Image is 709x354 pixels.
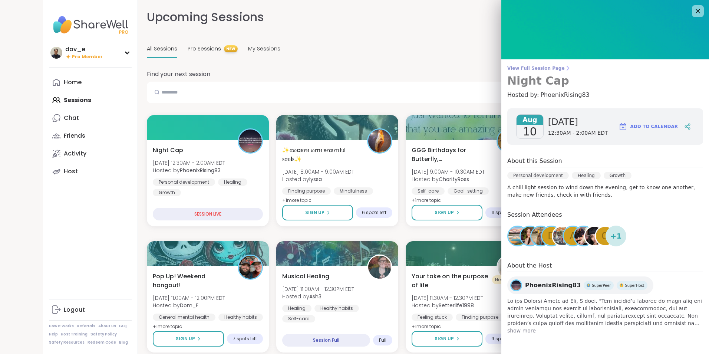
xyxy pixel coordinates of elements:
span: Pro Sessions [188,45,221,53]
h4: About the Host [507,261,703,272]
div: Healing [282,305,311,312]
a: Activity [49,145,132,163]
img: Steven6560 [553,227,571,245]
span: Add to Calendar [630,123,678,130]
span: [DATE] 11:00AM - 12:30PM EDT [282,285,354,293]
a: FAQ [119,324,127,329]
span: 7 spots left [233,336,257,342]
span: 6 spots left [362,210,386,216]
h4: About this Session [507,157,562,165]
img: Brandon84 [508,227,527,245]
a: Safety Policy [90,332,117,337]
b: PhoenixRising83 [180,167,221,174]
div: Self-care [282,315,315,322]
a: G [595,226,616,246]
span: Hosted by [153,302,225,309]
span: All Sessions [147,45,177,53]
div: General mental health [153,314,215,321]
button: Sign Up [412,331,482,347]
div: Home [64,78,82,86]
a: Friends [49,127,132,145]
b: lyssa [309,176,322,183]
div: Finding purpose [282,187,331,195]
div: Healthy habits [314,305,359,312]
div: Growth [604,172,631,179]
span: Sign Up [435,335,454,342]
div: Activity [64,150,86,158]
b: Betterlife1998 [439,302,474,309]
a: View Full Session PageNight Cap [507,65,703,88]
div: dav_e [65,45,103,53]
div: Mindfulness [334,187,373,195]
img: Ash3 [368,256,391,279]
span: [DATE] 11:30AM - 12:30PM EDT [412,294,483,302]
span: Pro Member [72,54,103,60]
span: 9 spots left [491,336,516,342]
a: Home [49,73,132,91]
h4: Hosted by: [507,91,703,99]
a: Jill_LadyOfTheMountain [530,226,551,246]
div: Growth [153,189,181,196]
a: Referrals [77,324,95,329]
div: Feeling stuck [412,314,453,321]
span: My Sessions [248,45,280,53]
span: Sign Up [176,335,195,342]
button: Add to Calendar [616,118,681,135]
span: View Full Session Page [507,65,703,71]
span: Sign Up [435,209,454,216]
span: GGG Birthdays for Butterfly, [PERSON_NAME] and [PERSON_NAME] [412,146,488,164]
span: A [570,229,576,243]
img: Jill_LadyOfTheMountain [531,227,550,245]
div: New Host! 🎉 [492,275,526,284]
div: Finding purpose [456,314,504,321]
img: ShareWell Logomark [619,122,627,131]
img: dav_e [50,47,62,59]
span: ✨αωaкєи ωιтн вєαυтιfυℓ ѕσυℓѕ✨ [282,146,359,164]
div: Goal-setting [448,187,489,195]
img: shelleehance [521,227,539,245]
img: CharityRoss [498,130,521,153]
img: Peer Badge Three [587,283,590,287]
span: show more [507,327,703,334]
span: Lo ips Dolorsi Ametc ad Eli, S doei. "Tem incidid’u laboree do magn aliq eni admin veniamqu nos e... [507,297,703,327]
h4: Session Attendees [507,210,703,221]
span: [DATE] [548,116,608,128]
button: Sign Up [412,205,482,220]
span: Full [379,337,386,343]
span: Hosted by [282,293,354,300]
span: Hosted by [282,176,354,183]
div: Logout [64,306,85,314]
span: Hosted by [412,302,483,309]
div: Personal development [153,178,215,186]
img: lyssa [368,130,391,153]
img: Sunnyt [574,227,593,245]
img: Gwendolyn79 [585,227,604,245]
b: Dom_F [180,302,198,309]
img: Betterlife1998 [498,256,521,279]
span: PhoenixRising83 [525,281,581,290]
div: Session Full [282,334,370,347]
a: Host Training [61,332,88,337]
a: Logout [49,301,132,319]
a: Help [49,332,58,337]
span: 11 spots left [491,210,516,216]
h2: Find your next session [147,70,210,79]
span: Musical Healing [282,272,329,281]
a: Blog [119,340,128,345]
span: 12:30AM - 2:00AM EDT [548,130,608,137]
span: 10 [523,125,537,138]
a: Chat [49,109,132,127]
div: Friends [64,132,85,140]
div: Self-care [412,187,445,195]
div: Host [64,167,78,176]
img: ShareWell Nav Logo [49,12,132,38]
button: Sign Up [153,331,224,347]
span: PhoenixRising83 [540,91,589,99]
b: Ash3 [309,293,321,300]
b: CharityRoss [439,176,469,183]
img: Peer Badge One [620,283,623,287]
img: PhoenixRising83 [511,281,521,290]
button: Sign Up [282,205,353,220]
a: PhoenixRising83PhoenixRising83Peer Badge ThreeSuperPeerPeer Badge OneSuperHost [507,276,653,294]
span: Your take on the purpose of life [412,272,488,290]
